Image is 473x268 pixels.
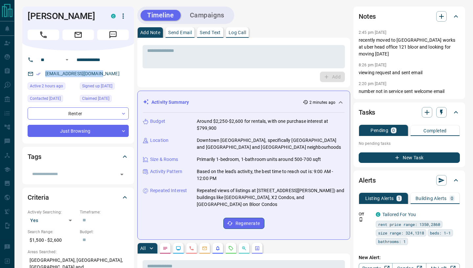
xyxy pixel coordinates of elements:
[228,246,234,251] svg: Requests
[359,11,376,22] h2: Notes
[30,95,61,102] span: Contacted [DATE]
[359,175,376,186] h2: Alerts
[189,246,194,251] svg: Calls
[359,88,460,95] p: number not in service sent welcome email
[28,209,77,215] p: Actively Searching:
[430,230,451,236] span: beds: 1-1
[28,107,129,120] div: Renter
[197,156,321,163] p: Primarily 1-bedroom, 1-bathroom units around 500-700 sqft
[28,30,59,40] span: Call
[359,9,460,24] div: Notes
[451,196,453,201] p: 0
[215,246,220,251] svg: Listing Alerts
[80,209,129,215] p: Timeframe:
[359,37,460,57] p: recently moved to [GEOGRAPHIC_DATA] works at uber head office 121 bloor and looking for moving [D...
[28,235,77,246] p: $1,500 - $2,600
[168,30,192,35] p: Send Email
[150,118,165,125] p: Budget
[82,95,109,102] span: Claimed [DATE]
[176,246,181,251] svg: Lead Browsing Activity
[197,137,345,151] p: Downtown [GEOGRAPHIC_DATA], specifically [GEOGRAPHIC_DATA] and [GEOGRAPHIC_DATA] and [GEOGRAPHIC_...
[150,156,178,163] p: Size & Rooms
[197,187,345,208] p: Repeated views of listings at [STREET_ADDRESS][PERSON_NAME]) and buildings like [GEOGRAPHIC_DATA]...
[200,30,221,35] p: Send Text
[423,128,447,133] p: Completed
[378,238,406,245] span: bathrooms: 1
[365,196,394,201] p: Listing Alerts
[30,83,63,89] span: Active 2 hours ago
[80,229,129,235] p: Budget:
[36,72,41,76] svg: Email Verified
[28,215,77,226] div: Yes
[359,172,460,188] div: Alerts
[241,246,247,251] svg: Opportunities
[97,30,129,40] span: Message
[197,168,345,182] p: Based on the lead's activity, the best time to reach out is: 9:00 AM - 12:00 PM
[150,137,169,144] p: Location
[28,11,101,21] h1: [PERSON_NAME]
[28,229,77,235] p: Search Range:
[163,246,168,251] svg: Notes
[378,230,424,236] span: size range: 324,1318
[371,128,388,133] p: Pending
[28,190,129,205] div: Criteria
[63,56,71,64] button: Open
[229,30,246,35] p: Log Call
[359,254,460,261] p: New Alert:
[392,128,395,133] p: 0
[382,212,416,217] a: Tailored For You
[183,10,231,21] button: Campaigns
[359,217,363,222] svg: Push Notification Only
[28,151,41,162] h2: Tags
[150,187,187,194] p: Repeated Interest
[143,96,345,108] div: Activity Summary2 minutes ago
[359,152,460,163] button: New Task
[150,168,182,175] p: Activity Pattern
[359,139,460,148] p: No pending tasks
[28,95,77,104] div: Wed Sep 10 2025
[28,192,49,203] h2: Criteria
[223,218,264,229] button: Regenerate
[140,30,160,35] p: Add Note
[359,63,387,67] p: 8:26 pm [DATE]
[378,221,440,228] span: rent price range: 1350,2860
[151,99,189,106] p: Activity Summary
[140,246,146,251] p: All
[111,14,116,18] div: condos.ca
[28,125,129,137] div: Just Browsing
[359,69,460,76] p: viewing request and sent email
[28,249,129,255] p: Areas Searched:
[398,196,400,201] p: 1
[359,81,387,86] p: 2:20 pm [DATE]
[376,212,380,217] div: condos.ca
[359,30,387,35] p: 2:45 pm [DATE]
[202,246,207,251] svg: Emails
[309,100,335,105] p: 2 minutes ago
[28,149,129,165] div: Tags
[117,170,126,179] button: Open
[359,104,460,120] div: Tasks
[141,10,181,21] button: Timeline
[197,118,345,132] p: Around $2,250-$2,600 for rentals, with one purchase interest at $799,900
[416,196,447,201] p: Building Alerts
[80,82,129,92] div: Thu Sep 04 2025
[359,107,375,118] h2: Tasks
[359,211,372,217] p: Off
[255,246,260,251] svg: Agent Actions
[45,71,120,76] a: [EMAIL_ADDRESS][DOMAIN_NAME]
[82,83,112,89] span: Signed up [DATE]
[62,30,94,40] span: Email
[28,82,77,92] div: Sun Sep 14 2025
[80,95,129,104] div: Thu Sep 04 2025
